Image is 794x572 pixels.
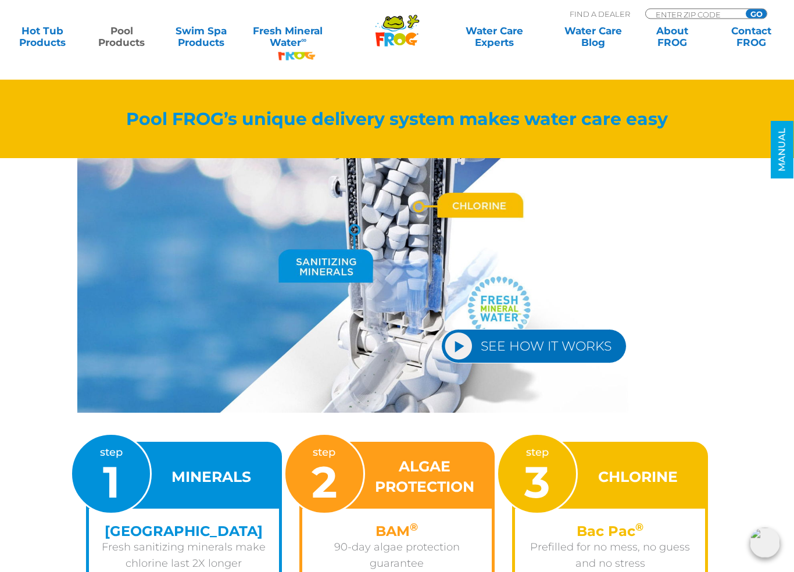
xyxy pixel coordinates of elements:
p: Prefilled for no mess, no guess and no stress [524,539,696,572]
a: PoolProducts [91,25,152,48]
p: Find A Dealer [570,9,630,19]
sup: ∞ [301,35,306,44]
a: MANUAL [771,121,793,179]
p: step [312,445,337,505]
sup: ® [635,521,643,534]
p: 90-day algae protection guarantee [311,539,484,572]
a: ContactFROG [721,25,782,48]
h2: Pool FROG’s unique delivery system makes water care easy [77,109,717,130]
a: Water CareExperts [444,25,544,48]
h3: CHLORINE [598,467,678,488]
span: 1 [103,456,120,509]
a: SEE HOW IT WORKS [441,330,627,364]
h4: Bac Pac [524,524,696,539]
h3: MINERALS [171,467,251,488]
input: GO [746,9,767,19]
span: 2 [312,456,337,509]
p: step [524,445,550,505]
a: Fresh MineralWater∞ [249,25,327,48]
sup: ® [410,521,418,534]
h4: [GEOGRAPHIC_DATA] [98,524,270,539]
h4: BAM [311,524,484,539]
a: Water CareBlog [562,25,624,48]
img: openIcon [750,528,780,558]
p: Fresh sanitizing minerals make chlorine last 2X longer [98,539,270,572]
a: Hot TubProducts [12,25,73,48]
p: step [100,445,123,505]
a: AboutFROG [642,25,703,48]
span: 3 [524,456,550,509]
img: Pool FROG Cycler Video Thumbnail [77,159,717,413]
input: Zip Code Form [654,9,733,19]
a: Swim SpaProducts [170,25,232,48]
h3: ALGAE PROTECTION [372,457,478,498]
